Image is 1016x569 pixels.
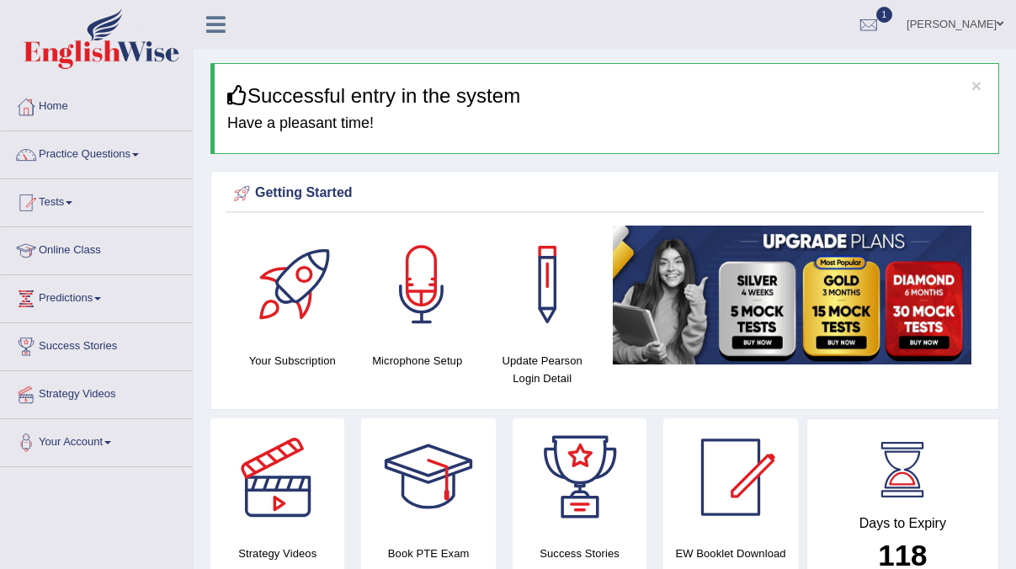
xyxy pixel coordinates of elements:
[1,131,193,173] a: Practice Questions
[971,77,981,94] button: ×
[613,226,971,364] img: small5.jpg
[238,352,346,370] h4: Your Subscription
[1,227,193,269] a: Online Class
[1,323,193,365] a: Success Stories
[363,352,471,370] h4: Microphone Setup
[227,115,986,132] h4: Have a pleasant time!
[210,545,344,562] h4: Strategy Videos
[230,181,980,206] div: Getting Started
[1,83,193,125] a: Home
[876,7,893,23] span: 1
[513,545,646,562] h4: Success Stories
[488,352,596,387] h4: Update Pearson Login Detail
[1,275,193,317] a: Predictions
[826,516,980,531] h4: Days to Expiry
[663,545,797,562] h4: EW Booklet Download
[1,419,193,461] a: Your Account
[227,85,986,107] h3: Successful entry in the system
[1,179,193,221] a: Tests
[1,371,193,413] a: Strategy Videos
[361,545,495,562] h4: Book PTE Exam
